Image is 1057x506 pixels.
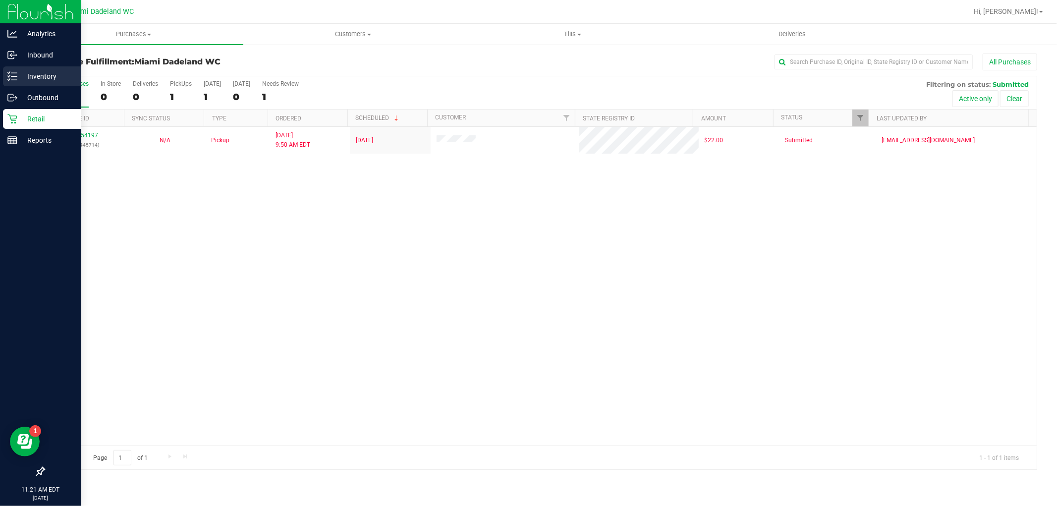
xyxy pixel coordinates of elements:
[17,113,77,125] p: Retail
[356,136,373,145] span: [DATE]
[133,91,158,103] div: 0
[276,131,310,150] span: [DATE] 9:50 AM EDT
[68,7,134,16] span: Miami Dadeland WC
[17,70,77,82] p: Inventory
[356,114,401,121] a: Scheduled
[4,494,77,502] p: [DATE]
[926,80,991,88] span: Filtering on status:
[134,57,221,66] span: Miami Dadeland WC
[233,80,250,87] div: [DATE]
[765,30,819,39] span: Deliveries
[877,115,927,122] a: Last Updated By
[7,93,17,103] inline-svg: Outbound
[17,49,77,61] p: Inbound
[10,427,40,456] iframe: Resource center
[50,140,118,150] p: (317445714)
[24,24,243,45] a: Purchases
[276,115,301,122] a: Ordered
[85,450,156,465] span: Page of 1
[160,137,170,144] span: Not Applicable
[262,91,299,103] div: 1
[29,425,41,437] iframe: Resource center unread badge
[170,80,192,87] div: PickUps
[781,114,802,121] a: Status
[7,29,17,39] inline-svg: Analytics
[113,450,131,465] input: 1
[244,30,462,39] span: Customers
[133,80,158,87] div: Deliveries
[17,28,77,40] p: Analytics
[204,91,221,103] div: 1
[7,71,17,81] inline-svg: Inventory
[243,24,463,45] a: Customers
[1000,90,1029,107] button: Clear
[971,450,1027,465] span: 1 - 1 of 1 items
[558,110,575,126] a: Filter
[4,485,77,494] p: 11:21 AM EDT
[101,80,121,87] div: In Store
[7,135,17,145] inline-svg: Reports
[974,7,1038,15] span: Hi, [PERSON_NAME]!
[24,30,243,39] span: Purchases
[463,24,682,45] a: Tills
[852,110,869,126] a: Filter
[211,136,229,145] span: Pickup
[17,134,77,146] p: Reports
[7,50,17,60] inline-svg: Inbound
[70,132,98,139] a: 11854197
[233,91,250,103] div: 0
[101,91,121,103] div: 0
[983,54,1037,70] button: All Purchases
[132,115,170,122] a: Sync Status
[785,136,813,145] span: Submitted
[160,136,170,145] button: N/A
[775,55,973,69] input: Search Purchase ID, Original ID, State Registry ID or Customer Name...
[262,80,299,87] div: Needs Review
[705,136,723,145] span: $22.00
[583,115,635,122] a: State Registry ID
[212,115,226,122] a: Type
[204,80,221,87] div: [DATE]
[882,136,975,145] span: [EMAIL_ADDRESS][DOMAIN_NAME]
[701,115,726,122] a: Amount
[7,114,17,124] inline-svg: Retail
[952,90,999,107] button: Active only
[44,57,375,66] h3: Purchase Fulfillment:
[682,24,902,45] a: Deliveries
[993,80,1029,88] span: Submitted
[170,91,192,103] div: 1
[436,114,466,121] a: Customer
[17,92,77,104] p: Outbound
[463,30,682,39] span: Tills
